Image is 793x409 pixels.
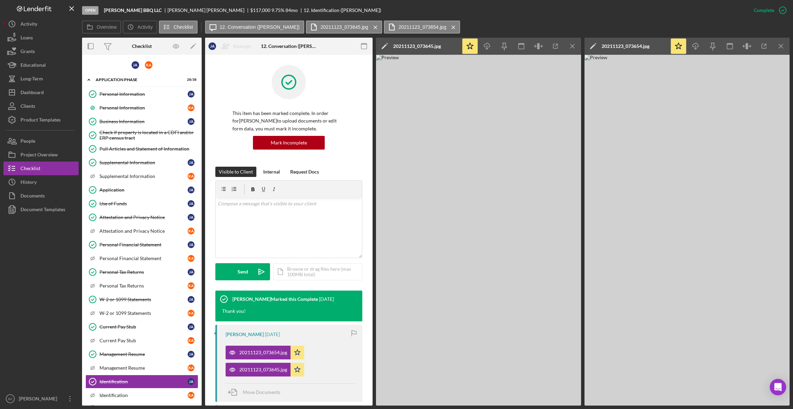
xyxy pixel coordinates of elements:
div: W-2 or 1099 Statements [99,297,188,302]
a: Personal Financial StatementJA [85,238,198,252]
button: Checklist [159,21,198,34]
button: Grants [3,44,79,58]
button: JAReassign [205,39,258,53]
img: Preview [376,55,581,406]
button: BZ[PERSON_NAME] [3,392,79,406]
div: Project Overview [21,148,58,163]
button: 20211123_073645.jpg [226,363,304,376]
div: J A [188,378,194,385]
button: Project Overview [3,148,79,162]
img: Preview [584,55,790,406]
div: Open Intercom Messenger [770,379,786,395]
a: Dashboard [3,86,79,99]
div: [PERSON_NAME] [226,332,264,337]
button: Overview [82,21,121,34]
a: Management ResumeKA [85,361,198,375]
div: K A [188,365,194,371]
a: Personal Financial StatementKA [85,252,198,265]
div: Grants [21,44,35,60]
a: IdentificationKA [85,388,198,402]
div: K A [188,392,194,399]
div: J A [188,187,194,193]
div: 12. Identification ([PERSON_NAME]) [304,8,381,13]
div: Business Information [99,119,188,124]
button: History [3,175,79,189]
div: Personal Information [99,105,188,111]
div: [PERSON_NAME] [17,392,62,407]
div: 20211123_073654.jpg [239,350,287,355]
div: Use of Funds [99,201,188,206]
div: Checklist [132,43,152,49]
div: Checklist [21,162,40,177]
div: K A [188,310,194,317]
div: Open [82,6,98,15]
div: 20211123_073645.jpg [393,43,441,49]
a: Pull Articles and Statement of Information [85,142,198,156]
div: K A [188,173,194,180]
div: Management Resume [99,365,188,371]
div: 20211123_073654.jpg [602,43,649,49]
div: J A [209,42,216,50]
div: [PERSON_NAME] [PERSON_NAME] [167,8,250,13]
div: Personal Tax Returns [99,283,188,289]
p: This item has been marked complete. In order for [PERSON_NAME] to upload documents or edit form d... [232,110,345,132]
a: Attestation and Privacy NoticeJA [85,210,198,224]
div: Personal Tax Returns [99,269,188,275]
label: Activity [137,24,152,30]
button: 12. Conversation ([PERSON_NAME]) [205,21,304,34]
text: BZ [8,397,12,401]
button: Activity [123,21,157,34]
div: J A [188,241,194,248]
button: Mark Incomplete [253,136,325,150]
div: People [21,134,35,150]
button: Document Templates [3,203,79,216]
div: Current Pay Stub [99,338,188,343]
div: J A [132,61,139,69]
time: 2025-09-24 18:45 [265,332,280,337]
div: Personal Financial Statement [99,242,188,247]
div: J A [188,91,194,98]
div: W-2 or 1099 Statements [99,310,188,316]
div: Mark Incomplete [271,136,307,150]
div: J A [188,118,194,125]
button: Documents [3,189,79,203]
button: Internal [260,167,283,177]
button: Educational [3,58,79,72]
div: 12. Conversation ([PERSON_NAME]) [261,43,317,49]
label: 20211123_073654.jpg [399,24,446,30]
div: Loans [21,31,33,46]
div: Long-Term [21,72,43,87]
button: Product Templates [3,113,79,127]
div: Personal Financial Statement [99,256,188,261]
div: Internal [263,167,280,177]
button: Checklist [3,162,79,175]
div: Request Docs [290,167,319,177]
a: Check if property is located in a CDFI and/or ERP census tract [85,128,198,142]
div: Reassign [233,39,252,53]
label: 20211123_073645.jpg [321,24,368,30]
a: Personal Tax ReturnsJA [85,265,198,279]
div: Supplemental Information [99,160,188,165]
button: 20211123_073645.jpg [306,21,382,34]
a: Personal InformationKA [85,101,198,115]
button: Activity [3,17,79,31]
a: Management ResumeJA [85,347,198,361]
div: 84 mo [285,8,298,13]
a: Supplemental InformationJA [85,156,198,169]
div: Visible to Client [219,167,253,177]
a: People [3,134,79,148]
button: Send [215,263,270,280]
div: J A [188,323,194,330]
div: Thank you! [222,308,246,315]
button: Long-Term [3,72,79,86]
a: Current Pay StubJA [85,320,198,334]
a: Personal Tax ReturnsKA [85,279,198,293]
